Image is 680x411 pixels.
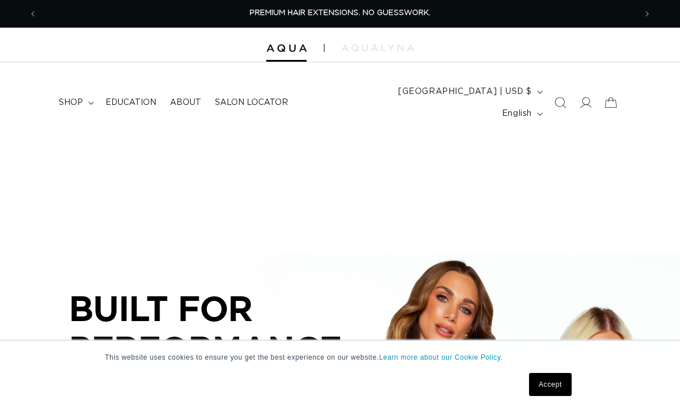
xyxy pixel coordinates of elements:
[547,90,573,115] summary: Search
[495,103,547,125] button: English
[342,44,414,51] img: aqualyna.com
[391,81,547,103] button: [GEOGRAPHIC_DATA] | USD $
[208,91,295,115] a: Salon Locator
[59,97,83,108] span: shop
[250,9,430,17] span: PREMIUM HAIR EXTENSIONS. NO GUESSWORK.
[20,3,46,25] button: Previous announcement
[163,91,208,115] a: About
[99,91,163,115] a: Education
[105,97,156,108] span: Education
[215,97,288,108] span: Salon Locator
[52,91,99,115] summary: shop
[170,97,201,108] span: About
[379,353,503,361] a: Learn more about our Cookie Policy.
[634,3,660,25] button: Next announcement
[398,86,532,98] span: [GEOGRAPHIC_DATA] | USD $
[502,108,532,120] span: English
[529,373,572,396] a: Accept
[105,352,575,363] p: This website uses cookies to ensure you get the best experience on our website.
[266,44,307,52] img: Aqua Hair Extensions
